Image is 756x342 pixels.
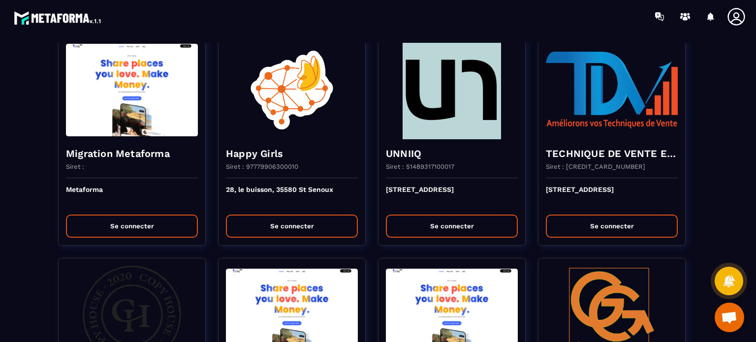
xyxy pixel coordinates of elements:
[66,147,198,160] h4: Migration Metaforma
[386,41,518,139] img: funnel-background
[226,163,298,170] p: Siret : 97779906300010
[386,186,518,207] p: [STREET_ADDRESS]
[546,147,678,160] h4: TECHNIQUE DE VENTE EDITION
[546,186,678,207] p: [STREET_ADDRESS]
[226,186,358,207] p: 28, le buisson, 35580 St Senoux
[386,163,454,170] p: Siret : 51489317100017
[715,303,744,332] a: Ouvrir le chat
[66,186,198,207] p: Metaforma
[66,41,198,139] img: funnel-background
[66,163,84,170] p: Siret :
[226,41,358,139] img: funnel-background
[546,215,678,238] button: Se connecter
[226,215,358,238] button: Se connecter
[14,9,102,27] img: logo
[226,147,358,160] h4: Happy Girls
[66,215,198,238] button: Se connecter
[546,163,645,170] p: Siret : [CREDIT_CARD_NUMBER]
[386,147,518,160] h4: UNNIIQ
[546,41,678,139] img: funnel-background
[386,215,518,238] button: Se connecter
